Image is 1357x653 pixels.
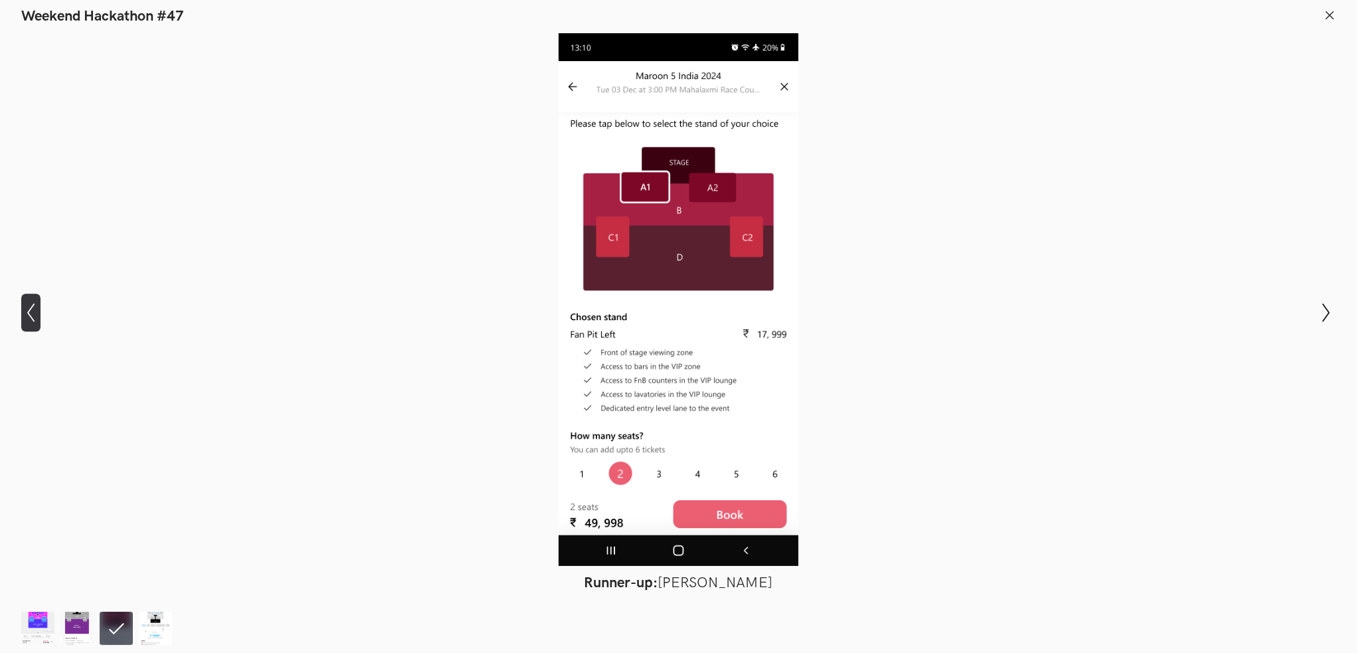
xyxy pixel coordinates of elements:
[585,574,658,592] strong: Runner-up:
[21,8,184,25] h1: Weekend Hackathon #47
[139,612,172,645] img: BookMyShow.png
[280,574,1077,592] figcaption: [PERSON_NAME]
[60,612,94,645] img: BookMyShow.png
[21,612,54,645] img: BookMyShow_nirmal.png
